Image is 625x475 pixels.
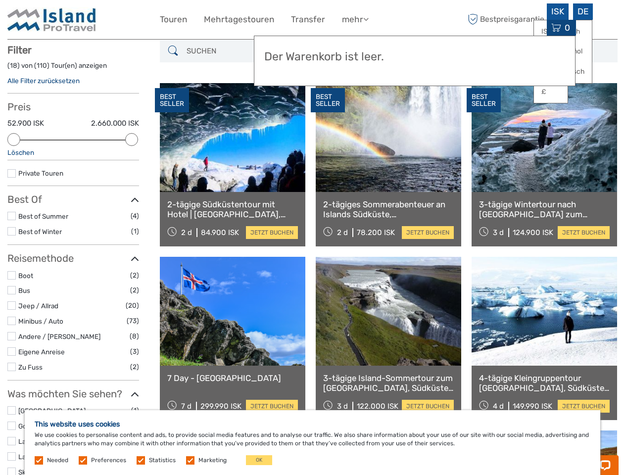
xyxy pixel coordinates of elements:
a: jetzt buchen [246,400,298,413]
span: 7 d [181,402,192,411]
span: (73) [127,315,139,327]
div: BEST SELLER [467,88,501,113]
span: (1) [131,405,139,416]
a: mehr [342,12,369,27]
a: Best of Winter [18,228,62,236]
a: Eigene Anreise [18,348,65,356]
button: Open LiveChat chat widget [114,15,126,27]
label: 18 [10,61,17,70]
span: 0 [563,23,572,33]
a: [GEOGRAPHIC_DATA] [18,407,86,415]
h3: Reisemethode [7,252,139,264]
a: 2-tägiges Sommerabenteuer an Islands Südküste, Gletscherwandern, [GEOGRAPHIC_DATA], [GEOGRAPHIC_D... [323,199,454,220]
h3: Preis [7,101,139,113]
span: (3) [130,346,139,357]
a: 4-tägige Kleingruppentour [GEOGRAPHIC_DATA], Südküste und [GEOGRAPHIC_DATA] [479,373,610,393]
a: ISK [534,23,568,41]
a: Andere / [PERSON_NAME] [18,332,100,340]
a: Best of Summer [18,212,68,220]
span: 2 d [337,228,348,237]
a: Jeep / Allrad [18,302,58,310]
label: Preferences [91,456,126,465]
a: jetzt buchen [402,226,454,239]
a: Landmannalaugar [18,453,73,461]
h3: Der Warenkorb ist leer. [264,50,565,64]
label: 110 [37,61,47,70]
span: (2) [130,270,139,281]
span: 4 d [493,402,504,411]
label: Marketing [198,456,227,465]
span: (20) [126,300,139,311]
a: £ [534,83,568,101]
div: 122.000 ISK [357,402,398,411]
a: jetzt buchen [402,400,454,413]
strong: Filter [7,44,32,56]
img: Iceland ProTravel [7,7,96,32]
h3: Best Of [7,193,139,205]
a: Transfer [291,12,325,27]
div: ( ) von ( ) Tour(en) anzeigen [7,61,139,76]
span: (2) [130,285,139,296]
h3: Was möchten Sie sehen? [7,388,139,400]
span: ISK [551,6,564,16]
button: OK [246,455,272,465]
span: 2 d [181,228,192,237]
span: (8) [130,331,139,342]
span: 3 d [337,402,348,411]
a: 7 Day - [GEOGRAPHIC_DATA] [167,373,298,383]
a: Touren [160,12,187,27]
a: Golden Circle [18,422,59,430]
a: jetzt buchen [558,226,610,239]
label: 52.900 ISK [7,118,44,129]
div: 78.200 ISK [357,228,395,237]
span: 3 d [493,228,504,237]
a: Zu Fuss [18,363,43,371]
div: BEST SELLER [155,88,189,113]
label: Statistics [149,456,176,465]
span: (4) [131,210,139,222]
input: SUCHEN [183,43,300,60]
div: BEST SELLER [311,88,345,113]
a: Bus [18,286,30,294]
a: Private Touren [18,169,63,177]
button: Region / Startet von [494,43,613,59]
a: Minibus / Auto [18,317,63,325]
div: DE [573,3,593,20]
p: Chat now [14,17,112,25]
h5: This website uses cookies [35,420,590,428]
span: Bestpreisgarantie [465,11,545,28]
a: 3-tägige Island-Sommertour zum [GEOGRAPHIC_DATA], Südküste mit Gletscherlagune und Gletscherwande... [323,373,454,393]
span: (2) [130,361,139,373]
a: jetzt buchen [558,400,610,413]
a: 2-tägige Südküstentour mit Hotel | [GEOGRAPHIC_DATA], [GEOGRAPHIC_DATA], [GEOGRAPHIC_DATA] und Wa... [167,199,298,220]
div: 84.900 ISK [201,228,239,237]
a: Boot [18,272,33,280]
span: (1) [131,226,139,237]
div: We use cookies to personalise content and ads, to provide social media features and to analyse ou... [25,410,600,475]
label: Needed [47,456,68,465]
label: 2.660.000 ISK [91,118,139,129]
div: 299.990 ISK [200,402,241,411]
a: 3-tägige Wintertour nach [GEOGRAPHIC_DATA] zum [GEOGRAPHIC_DATA], zur Südküste, zur Gletscherwand... [479,199,610,220]
a: Alle Filter zurücksetzen [7,77,80,85]
a: Lake Mývatn [18,437,57,445]
div: 124.900 ISK [513,228,553,237]
div: Löschen [7,148,139,157]
a: Mehrtagestouren [204,12,274,27]
div: 149.990 ISK [513,402,552,411]
a: jetzt buchen [246,226,298,239]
